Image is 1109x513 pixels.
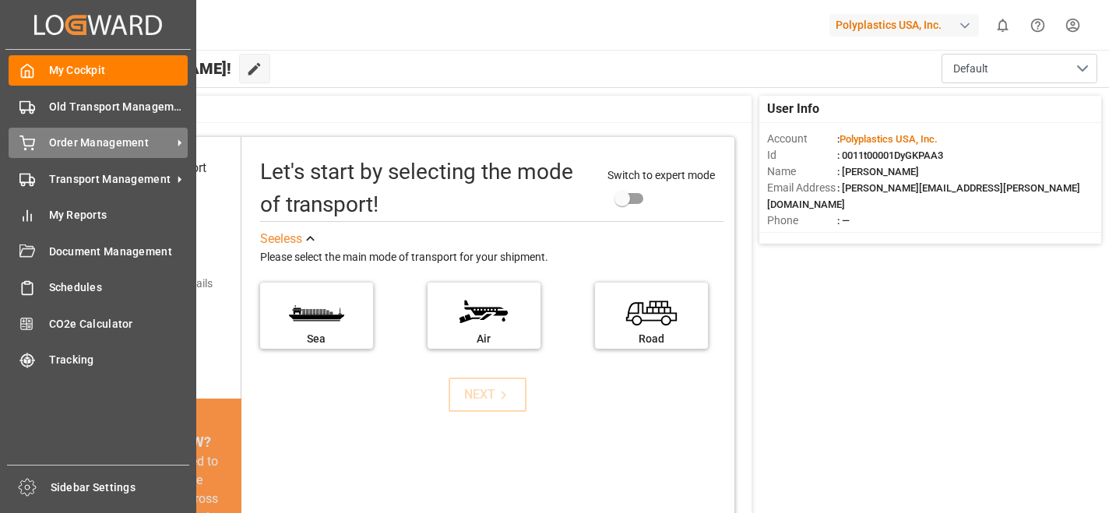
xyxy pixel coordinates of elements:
span: Switch to expert mode [607,169,715,181]
a: My Reports [9,200,188,230]
span: Phone [767,213,837,229]
span: Tracking [49,352,188,368]
span: Name [767,163,837,180]
span: User Info [767,100,819,118]
span: Hello [PERSON_NAME]! [64,54,231,83]
a: Document Management [9,236,188,266]
a: CO2e Calculator [9,308,188,339]
span: : Shipper [837,231,876,243]
button: Polyplastics USA, Inc. [829,10,985,40]
span: Account Type [767,229,837,245]
div: Add shipping details [115,276,213,292]
span: Transport Management [49,171,172,188]
div: Please select the main mode of transport for your shipment. [260,248,723,267]
span: : [PERSON_NAME][EMAIL_ADDRESS][PERSON_NAME][DOMAIN_NAME] [767,182,1080,210]
a: Old Transport Management [9,91,188,121]
span: My Reports [49,207,188,223]
span: Sidebar Settings [51,480,190,496]
div: NEXT [464,385,512,404]
div: Road [603,331,700,347]
div: Air [435,331,533,347]
span: Polyplastics USA, Inc. [840,133,938,145]
a: My Cockpit [9,55,188,86]
span: Schedules [49,279,188,296]
span: : [PERSON_NAME] [837,166,919,177]
div: Sea [268,331,365,347]
span: : [837,133,938,145]
a: Schedules [9,272,188,303]
span: : 0011t00001DyGKPAA3 [837,149,943,161]
span: CO2e Calculator [49,316,188,332]
span: : — [837,215,850,227]
span: Id [767,147,837,163]
span: My Cockpit [49,62,188,79]
span: Account [767,131,837,147]
div: See less [260,230,302,248]
span: Old Transport Management [49,99,188,115]
span: Email Address [767,180,837,196]
div: Polyplastics USA, Inc. [829,14,979,37]
button: open menu [942,54,1097,83]
button: Help Center [1020,8,1055,43]
a: Tracking [9,345,188,375]
button: NEXT [449,378,526,412]
span: Order Management [49,135,172,151]
div: Let's start by selecting the mode of transport! [260,156,592,221]
span: Default [953,61,988,77]
span: Document Management [49,244,188,260]
button: show 0 new notifications [985,8,1020,43]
